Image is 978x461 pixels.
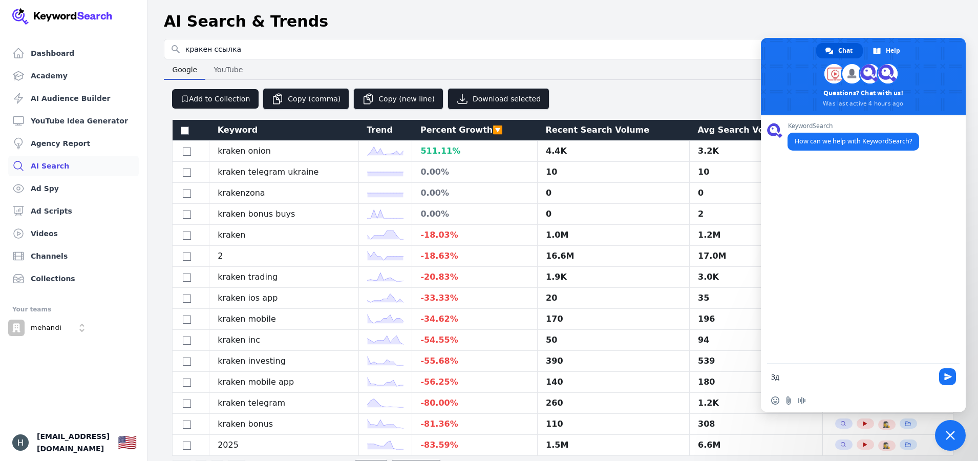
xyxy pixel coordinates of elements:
[12,434,29,451] img: Helena Vivienne
[8,43,139,64] a: Dashboard
[698,376,814,388] div: 180
[546,250,681,262] div: 16.6M
[448,88,549,110] button: Download selected
[698,250,814,262] div: 17.0M
[546,166,681,178] div: 10
[209,62,247,77] span: YouTube
[698,292,814,304] div: 35
[420,229,529,241] div: -18.03 %
[118,432,137,453] button: 🇺🇸
[698,439,814,451] div: 6.6M
[164,12,328,31] h1: AI Search & Trends
[209,351,359,372] td: kraken investing
[546,124,682,136] div: Recent Search Volume
[838,43,853,58] span: Chat
[420,313,529,325] div: -34.62 %
[816,43,863,58] a: Chat
[698,355,814,367] div: 539
[12,8,113,25] img: Your Company
[420,397,529,409] div: -80.00 %
[698,334,814,346] div: 94
[8,66,139,86] a: Academy
[420,292,529,304] div: -33.33 %
[209,372,359,393] td: kraken mobile app
[209,267,359,288] td: kraken trading
[8,320,25,336] img: mehandi
[546,355,681,367] div: 390
[771,364,935,389] textarea: Compose your message...
[546,229,681,241] div: 1.0M
[420,166,529,178] div: 0.00 %
[420,208,529,220] div: 0.00 %
[698,397,814,409] div: 1.2K
[8,178,139,199] a: Ad Spy
[420,250,529,262] div: -18.63 %
[12,434,29,451] button: Open user button
[546,271,681,283] div: 1.9K
[788,122,919,130] span: KeywordSearch
[420,376,529,388] div: -56.25 %
[935,420,966,451] a: Close chat
[353,88,443,110] button: Copy (new line)
[8,246,139,266] a: Channels
[118,433,137,452] div: 🇺🇸
[420,271,529,283] div: -20.83 %
[8,133,139,154] a: Agency Report
[546,292,681,304] div: 20
[37,430,110,455] span: [EMAIL_ADDRESS][DOMAIN_NAME]
[939,368,956,385] span: Send
[209,141,359,162] td: kraken onion
[864,43,910,58] a: Help
[698,271,814,283] div: 3.0K
[882,442,890,450] button: 🕵️‍♀️
[8,223,139,244] a: Videos
[882,421,890,429] button: 🕵️‍♀️
[367,124,404,136] div: Trend
[795,137,912,145] span: How can we help with KeywordSearch?
[8,88,139,109] a: AI Audience Builder
[420,439,529,451] div: -83.59 %
[546,418,681,430] div: 110
[420,355,529,367] div: -55.68 %
[546,145,681,157] div: 4.4K
[698,313,814,325] div: 196
[12,303,135,316] div: Your teams
[886,43,900,58] span: Help
[172,89,259,109] button: Add to Collection
[798,396,806,405] span: Audio message
[209,183,359,204] td: krakenzona
[209,225,359,246] td: kraken
[209,288,359,309] td: kraken ios app
[546,334,681,346] div: 50
[8,111,139,131] a: YouTube Idea Generator
[546,439,681,451] div: 1.5M
[209,330,359,351] td: kraken inc
[698,418,814,430] div: 308
[8,268,139,289] a: Collections
[209,162,359,183] td: kraken telegram ukraine
[420,334,529,346] div: -54.55 %
[698,208,814,220] div: 2
[546,313,681,325] div: 170
[546,208,681,220] div: 0
[420,124,529,136] div: Percent Growth 🔽
[698,229,814,241] div: 1.2M
[420,187,529,199] div: 0.00 %
[420,418,529,430] div: -81.36 %
[209,414,359,435] td: kraken bonus
[784,396,793,405] span: Send a file
[546,376,681,388] div: 140
[698,145,814,157] div: 3.2K
[698,124,815,136] div: Avg Search Volume
[263,88,349,110] button: Copy (comma)
[8,156,139,176] a: AI Search
[209,309,359,330] td: kraken mobile
[420,145,529,157] div: 511.11 %
[8,201,139,221] a: Ad Scripts
[546,187,681,199] div: 0
[8,320,90,336] button: Open organization switcher
[546,397,681,409] div: 260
